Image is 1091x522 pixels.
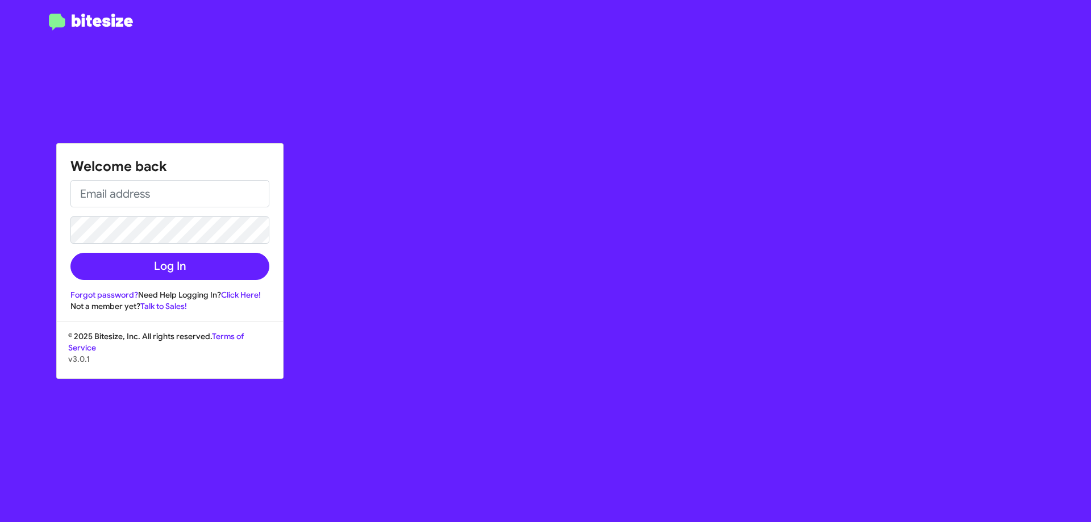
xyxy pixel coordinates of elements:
div: Not a member yet? [70,300,269,312]
a: Talk to Sales! [140,301,187,311]
button: Log In [70,253,269,280]
a: Click Here! [221,290,261,300]
div: Need Help Logging In? [70,289,269,300]
div: © 2025 Bitesize, Inc. All rights reserved. [57,331,283,378]
p: v3.0.1 [68,353,272,365]
h1: Welcome back [70,157,269,176]
a: Forgot password? [70,290,138,300]
input: Email address [70,180,269,207]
